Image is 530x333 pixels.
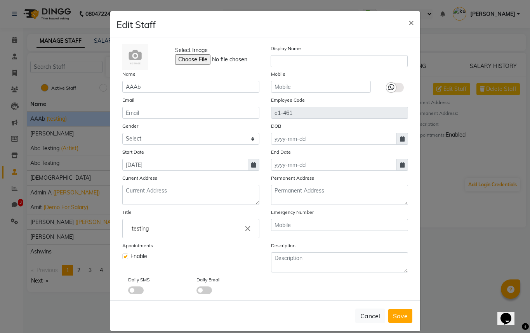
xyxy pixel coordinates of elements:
label: Current Address [122,175,157,182]
label: Gender [122,123,138,130]
input: Enter the Title [126,221,256,236]
label: Daily Email [196,276,221,283]
span: × [408,16,414,28]
label: Display Name [271,45,301,52]
input: Select Image [175,54,281,65]
h4: Edit Staff [116,17,156,31]
label: Employee Code [271,97,305,104]
label: Mobile [271,71,285,78]
label: Start Date [122,149,144,156]
img: Cinque Terre [122,44,148,70]
span: Enable [130,252,147,260]
input: yyyy-mm-dd [271,159,397,171]
label: DOB [271,123,281,130]
label: Permanent Address [271,175,314,182]
input: Mobile [271,81,371,93]
input: yyyy-mm-dd [271,133,397,145]
input: Email [122,107,259,119]
button: Close [402,11,420,33]
input: Name [122,81,259,93]
span: Save [393,312,408,320]
label: Name [122,71,136,78]
span: Select Image [175,46,208,54]
label: Daily SMS [128,276,149,283]
label: Emergency Number [271,209,314,216]
input: Mobile [271,219,408,231]
input: yyyy-mm-dd [122,159,248,171]
button: Cancel [355,309,385,323]
label: End Date [271,149,291,156]
iframe: chat widget [497,302,522,325]
label: Appointments [122,242,153,249]
label: Description [271,242,295,249]
i: Close [243,224,252,233]
label: Title [122,209,132,216]
button: Save [388,309,412,323]
input: Employee Code [271,107,408,119]
label: Email [122,97,134,104]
